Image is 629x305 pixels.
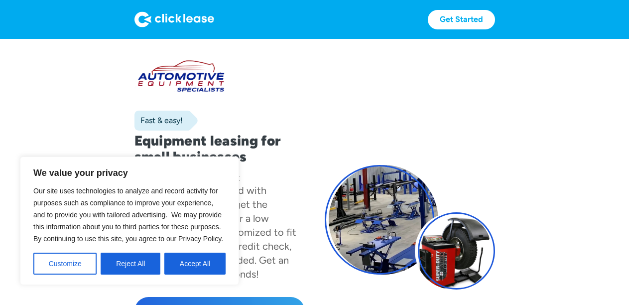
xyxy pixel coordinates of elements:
p: We value your privacy [33,167,226,179]
button: Reject All [101,253,160,275]
div: We value your privacy [20,156,239,285]
button: Customize [33,253,97,275]
span: Our site uses technologies to analyze and record activity for purposes such as compliance to impr... [33,187,223,243]
div: Fast & easy! [134,116,183,126]
button: Accept All [164,253,226,275]
h1: Equipment leasing for small businesses [134,133,305,164]
a: Get Started [428,10,495,29]
img: Logo [134,11,214,27]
